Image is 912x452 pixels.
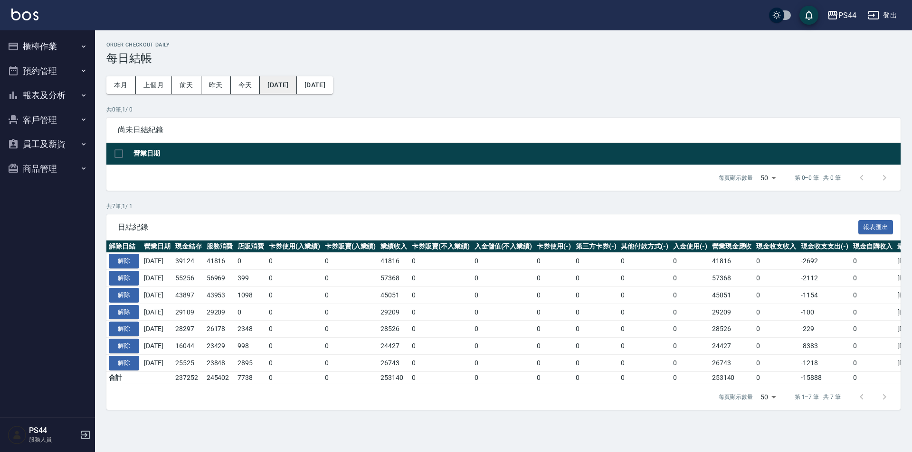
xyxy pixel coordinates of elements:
td: 45051 [710,286,754,304]
button: 櫃檯作業 [4,34,91,59]
td: 29109 [173,304,204,321]
button: 商品管理 [4,157,91,181]
p: 共 7 筆, 1 / 1 [106,202,901,211]
td: 0 [851,338,895,355]
td: 0 [534,253,573,270]
td: 29209 [378,304,409,321]
td: 57368 [710,270,754,287]
button: 上個月 [136,76,172,94]
td: 0 [409,338,472,355]
td: 41816 [204,253,236,270]
td: [DATE] [142,321,173,338]
td: 237252 [173,371,204,384]
td: -100 [798,304,851,321]
td: 0 [534,304,573,321]
td: 0 [754,253,798,270]
td: 0 [618,371,671,384]
button: 解除 [109,254,139,268]
button: PS44 [823,6,860,25]
td: 0 [618,338,671,355]
td: 0 [851,371,895,384]
td: 28526 [710,321,754,338]
td: 55256 [173,270,204,287]
div: 50 [757,165,779,191]
td: -229 [798,321,851,338]
button: 報表匯出 [858,220,893,235]
td: 25525 [173,354,204,371]
a: 報表匯出 [858,222,893,231]
td: -8383 [798,338,851,355]
td: 0 [618,270,671,287]
td: 45051 [378,286,409,304]
td: 0 [266,270,323,287]
td: 0 [671,286,710,304]
h3: 每日結帳 [106,52,901,65]
td: 43897 [173,286,204,304]
td: 0 [671,253,710,270]
td: 0 [472,286,535,304]
td: 24427 [710,338,754,355]
p: 第 0–0 筆 共 0 筆 [795,174,841,182]
button: 前天 [172,76,201,94]
th: 現金收支收入 [754,240,798,253]
td: 0 [266,253,323,270]
span: 尚未日結紀錄 [118,125,889,135]
td: 0 [472,304,535,321]
td: 253140 [710,371,754,384]
button: 解除 [109,356,139,370]
th: 服務消費 [204,240,236,253]
td: 41816 [378,253,409,270]
td: 0 [534,270,573,287]
td: 23848 [204,354,236,371]
td: 0 [266,321,323,338]
p: 服務人員 [29,435,77,444]
td: -2112 [798,270,851,287]
td: 23429 [204,338,236,355]
th: 其他付款方式(-) [618,240,671,253]
td: 56969 [204,270,236,287]
th: 現金收支支出(-) [798,240,851,253]
button: 客戶管理 [4,108,91,132]
button: 登出 [864,7,901,24]
td: [DATE] [142,338,173,355]
td: 0 [472,354,535,371]
td: 0 [472,253,535,270]
td: 998 [235,338,266,355]
td: 0 [409,354,472,371]
td: 24427 [378,338,409,355]
td: 0 [754,354,798,371]
button: 報表及分析 [4,83,91,108]
td: 0 [266,304,323,321]
button: 員工及薪資 [4,132,91,157]
td: 0 [323,253,379,270]
td: 0 [754,286,798,304]
td: 0 [323,321,379,338]
td: 0 [534,286,573,304]
td: 0 [671,321,710,338]
td: -1218 [798,354,851,371]
div: 50 [757,384,779,410]
td: 0 [534,371,573,384]
td: 0 [573,371,619,384]
td: 0 [671,338,710,355]
th: 現金結存 [173,240,204,253]
button: 解除 [109,322,139,336]
button: [DATE] [260,76,296,94]
td: 245402 [204,371,236,384]
p: 每頁顯示數量 [719,174,753,182]
button: 今天 [231,76,260,94]
td: 0 [573,304,619,321]
th: 第三方卡券(-) [573,240,619,253]
td: 29209 [710,304,754,321]
td: 0 [754,270,798,287]
p: 每頁顯示數量 [719,393,753,401]
td: 0 [573,253,619,270]
td: 0 [323,270,379,287]
button: 預約管理 [4,59,91,83]
th: 入金儲值(不入業績) [472,240,535,253]
td: 0 [266,338,323,355]
td: 0 [851,321,895,338]
td: 合計 [106,371,142,384]
td: 0 [409,371,472,384]
th: 入金使用(-) [671,240,710,253]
